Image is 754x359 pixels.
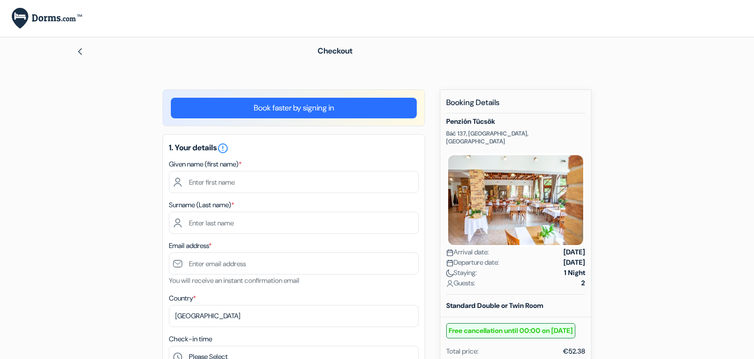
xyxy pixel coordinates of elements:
[169,200,234,210] label: Surname (Last name)
[169,142,419,154] h5: 1. Your details
[581,278,585,288] strong: 2
[564,247,585,257] strong: [DATE]
[446,346,479,357] div: Total price:
[318,46,352,56] span: Checkout
[171,98,417,118] a: Book faster by signing in
[217,142,229,154] i: error_outline
[446,130,585,145] p: Báč 137, [GEOGRAPHIC_DATA], [GEOGRAPHIC_DATA]
[446,249,454,256] img: calendar.svg
[12,8,82,29] img: Dorms.com
[169,171,419,193] input: Enter first name
[446,259,454,267] img: calendar.svg
[446,268,477,278] span: Staying:
[446,270,454,277] img: moon.svg
[217,142,229,153] a: error_outline
[446,98,585,113] h5: Booking Details
[169,252,419,275] input: Enter email address
[169,293,196,304] label: Country
[169,276,299,285] small: You will receive an instant confirmation email
[169,212,419,234] input: Enter last name
[446,247,489,257] span: Arrival date:
[564,268,585,278] strong: 1 Night
[446,257,499,268] span: Departure date:
[169,334,212,344] label: Check-in time
[446,278,475,288] span: Guests:
[169,159,242,169] label: Given name (first name)
[169,241,212,251] label: Email address
[446,323,575,338] small: Free cancellation until 00:00 on [DATE]
[563,346,585,357] div: €52.38
[76,48,84,55] img: left_arrow.svg
[446,280,454,287] img: user_icon.svg
[446,117,585,126] h5: Penzión Tücsök
[446,301,543,310] b: Standard Double or Twin Room
[564,257,585,268] strong: [DATE]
